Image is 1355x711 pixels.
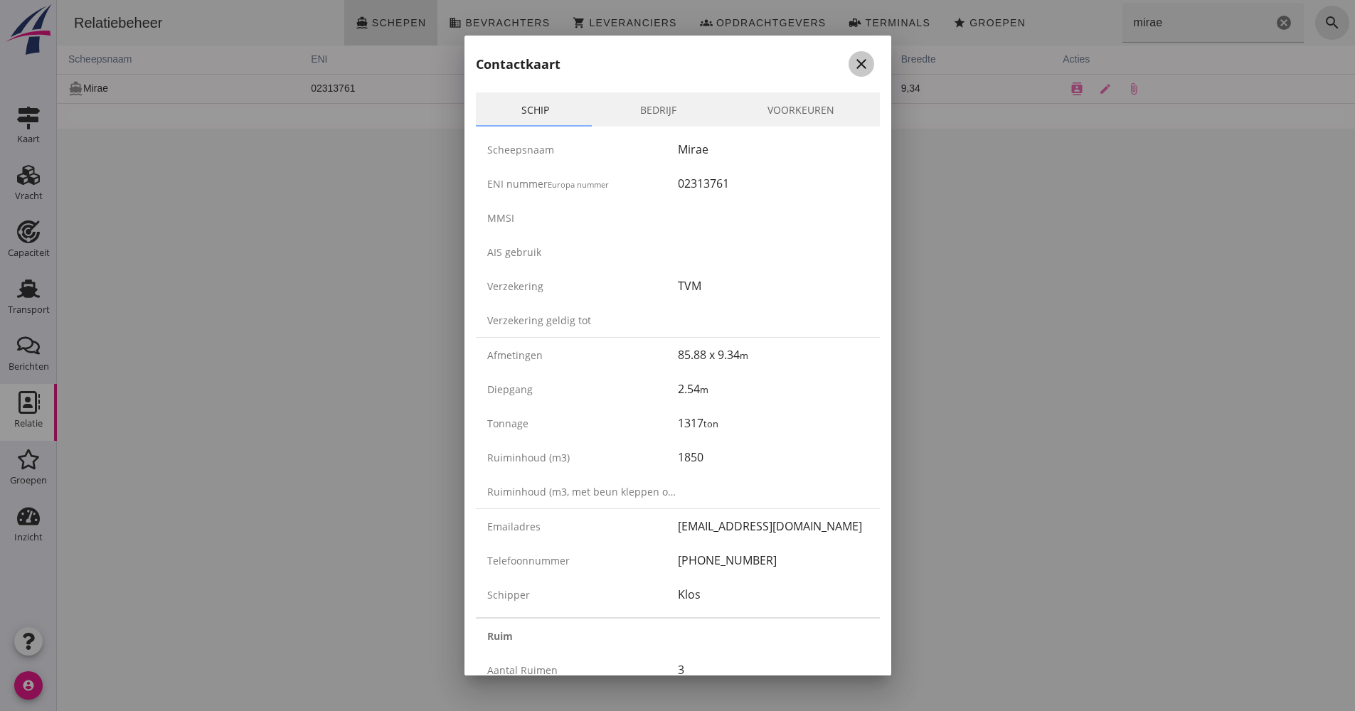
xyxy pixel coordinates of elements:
[896,16,909,29] i: star
[487,382,678,397] div: Diepgang
[557,74,683,103] td: 1850
[1218,14,1236,31] i: Wis Zoeken...
[853,55,870,73] i: close
[643,16,656,29] i: groups
[1014,82,1026,95] i: contacts
[912,17,969,28] span: Groepen
[11,81,26,96] i: directions_boat
[1267,14,1284,31] i: search
[487,142,678,157] div: Scheepsnaam
[487,519,678,534] div: Emailadres
[487,553,678,568] div: Telefoonnummer
[487,450,678,465] div: Ruiminhoud (m3)
[678,661,868,678] div: 3
[487,210,678,225] div: MMSI
[678,277,868,294] div: TVM
[1042,82,1055,95] i: edit
[994,46,1298,74] th: acties
[487,629,513,643] strong: Ruim
[6,13,117,33] div: Relatiebeheer
[431,46,557,74] th: ton
[833,74,995,103] td: 9,34
[487,348,678,363] div: Afmetingen
[487,416,678,431] div: Tonnage
[678,518,868,535] div: [EMAIL_ADDRESS][DOMAIN_NAME]
[392,16,405,29] i: business
[678,415,868,432] div: 1317
[678,552,868,569] div: [PHONE_NUMBER]
[431,74,557,103] td: 1317
[684,46,833,74] th: lengte
[476,92,595,127] a: Schip
[684,74,833,103] td: 85,88
[487,313,678,328] div: Verzekering geldig tot
[487,587,678,602] div: Schipper
[595,92,722,127] a: Bedrijf
[487,279,678,294] div: Verzekering
[531,17,620,28] span: Leveranciers
[678,346,868,363] div: 85.88 x 9.34
[408,17,493,28] span: Bevrachters
[548,179,609,190] small: Europa nummer
[740,349,748,362] small: m
[243,74,431,103] td: 02313761
[516,16,528,29] i: shopping_cart
[1070,82,1083,95] i: attach_file
[487,176,678,191] div: ENI nummer
[487,484,678,499] div: Ruiminhoud (m3, met beun kleppen open)
[678,586,868,603] div: Klos
[678,175,868,192] div: 02313761
[722,92,880,127] a: Voorkeuren
[678,380,868,397] div: 2.54
[314,17,370,28] span: Schepen
[700,383,708,396] small: m
[659,17,770,28] span: Opdrachtgevers
[487,245,678,260] div: AIS gebruik
[703,417,718,430] small: ton
[487,663,558,677] span: Aantal ruimen
[557,46,683,74] th: m3
[243,46,431,74] th: ENI
[792,16,804,29] i: front_loader
[299,16,312,29] i: directions_boat
[678,141,868,158] div: Mirae
[833,46,995,74] th: breedte
[807,17,873,28] span: Terminals
[678,449,868,466] div: 1850
[476,55,560,74] h2: Contactkaart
